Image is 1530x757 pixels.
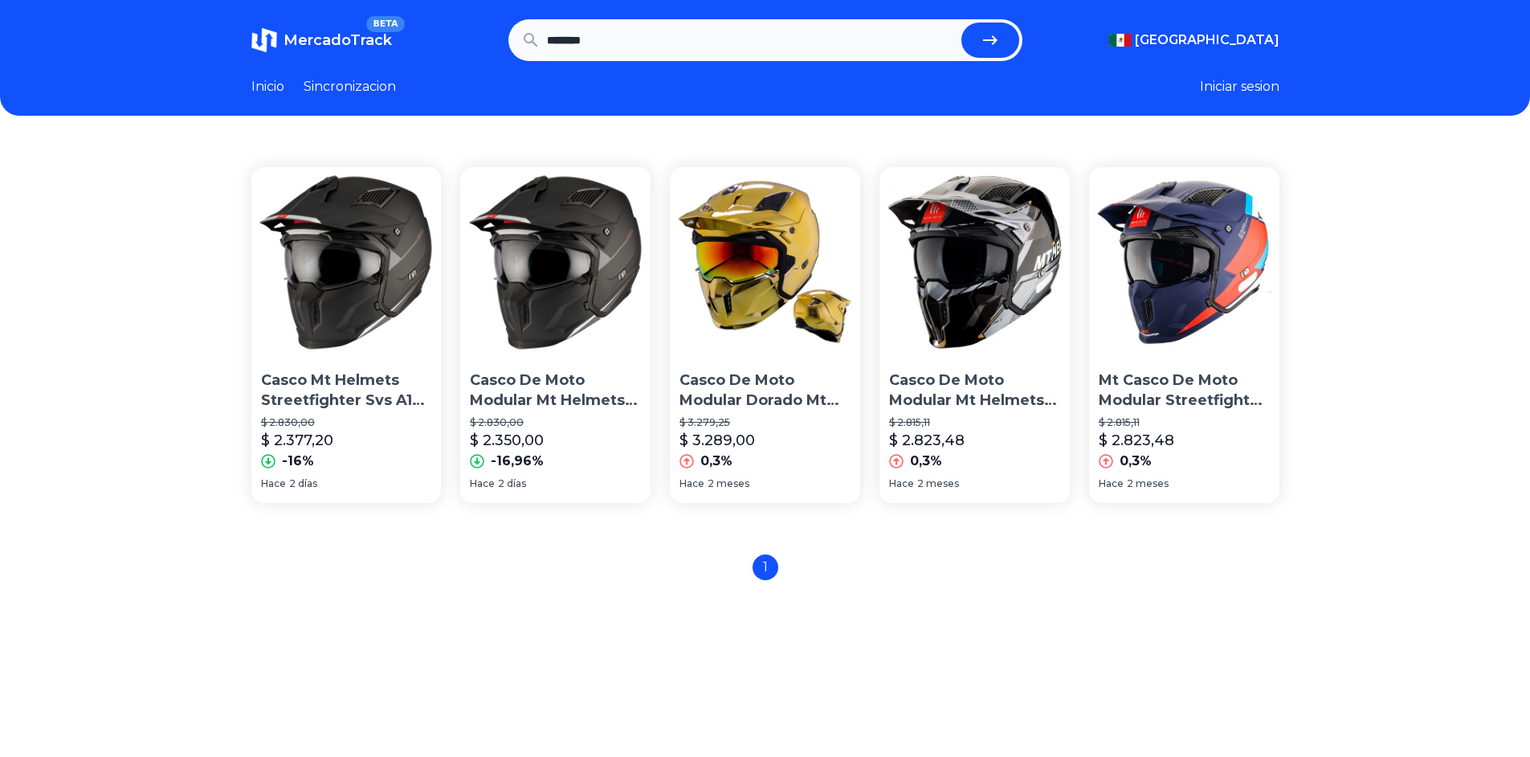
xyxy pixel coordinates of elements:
p: 0,3% [700,452,732,471]
p: $ 2.377,20 [261,429,333,452]
p: $ 3.289,00 [679,429,755,452]
img: Mexico [1109,34,1132,47]
a: MercadoTrackBETA [251,27,392,53]
a: Casco De Moto Modular Mt Helmets Streetfighter Sv EceCasco De Moto Modular Mt Helmets Streetfight... [879,167,1070,503]
img: Mt Casco De Moto Modular Streetfighter Sv Helmets Ece [1089,167,1279,358]
span: 2 meses [917,477,959,490]
img: MercadoTrack [251,27,277,53]
p: Casco De Moto Modular Dorado Mt Helmets Streetfighter Sv Ece [679,370,851,411]
span: Hace [889,477,914,490]
span: [GEOGRAPHIC_DATA] [1135,31,1279,50]
p: $ 2.815,11 [889,416,1060,429]
p: $ 2.823,48 [1099,429,1174,452]
button: Iniciar sesion [1200,77,1279,96]
span: Hace [470,477,495,490]
img: Casco De Moto Modular Dorado Mt Helmets Streetfighter Sv Ece [670,167,860,358]
p: Mt Casco De Moto Modular Streetfighter Sv Helmets Ece [1099,370,1270,411]
a: Casco De Moto Modular Mt Helmets Streetfighter Svs A1 NegroCasco De Moto Modular Mt Helmets Stree... [460,167,651,503]
p: $ 2.830,00 [261,416,432,429]
span: Hace [261,477,286,490]
a: Sincronizacion [304,77,396,96]
p: Casco Mt Helmets Streetfighter Svs A1 Negro De Moto Modular [261,370,432,411]
p: -16% [282,452,314,471]
span: Hace [679,477,704,490]
img: Casco Mt Helmets Streetfighter Svs A1 Negro De Moto Modular [251,167,442,358]
p: $ 2.823,48 [889,429,965,452]
img: Casco De Moto Modular Mt Helmets Streetfighter Sv Ece [879,167,1070,358]
p: -16,96% [491,452,544,471]
span: 2 días [498,477,526,490]
p: $ 3.279,25 [679,416,851,429]
a: Casco Mt Helmets Streetfighter Svs A1 Negro De Moto ModularCasco Mt Helmets Streetfighter Svs A1 ... [251,167,442,503]
span: BETA [366,16,404,32]
p: $ 2.815,11 [1099,416,1270,429]
span: MercadoTrack [284,31,392,49]
img: Casco De Moto Modular Mt Helmets Streetfighter Svs A1 Negro [460,167,651,358]
button: [GEOGRAPHIC_DATA] [1109,31,1279,50]
span: 2 meses [1127,477,1169,490]
p: 0,3% [1120,452,1152,471]
a: Casco De Moto Modular Dorado Mt Helmets Streetfighter Sv EceCasco De Moto Modular Dorado Mt Helme... [670,167,860,503]
a: Mt Casco De Moto Modular Streetfighter Sv Helmets EceMt Casco De Moto Modular Streetfighter Sv He... [1089,167,1279,503]
p: $ 2.350,00 [470,429,544,452]
p: $ 2.830,00 [470,416,641,429]
span: Hace [1099,477,1124,490]
span: 2 días [289,477,317,490]
p: Casco De Moto Modular Mt Helmets Streetfighter Svs A1 Negro [470,370,641,411]
p: Casco De Moto Modular Mt Helmets Streetfighter Sv Ece [889,370,1060,411]
p: 0,3% [910,452,942,471]
a: Inicio [251,77,284,96]
span: 2 meses [708,477,749,490]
